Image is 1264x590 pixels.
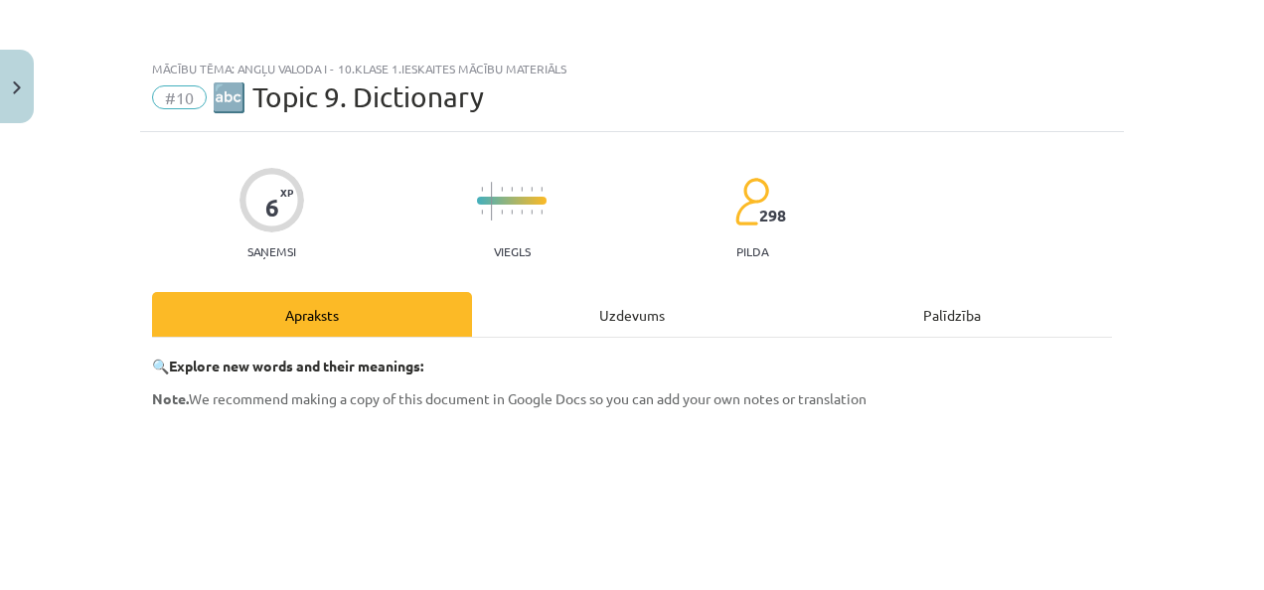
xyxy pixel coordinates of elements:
img: icon-short-line-57e1e144782c952c97e751825c79c345078a6d821885a25fce030b3d8c18986b.svg [481,187,483,192]
img: icon-long-line-d9ea69661e0d244f92f715978eff75569469978d946b2353a9bb055b3ed8787d.svg [491,182,493,221]
p: Saņemsi [239,244,304,258]
span: 298 [759,207,786,224]
strong: Explore new words and their meanings: [169,357,423,374]
img: icon-close-lesson-0947bae3869378f0d4975bcd49f059093ad1ed9edebbc8119c70593378902aed.svg [13,81,21,94]
span: XP [280,187,293,198]
span: 🔤 Topic 9. Dictionary [212,80,484,113]
img: icon-short-line-57e1e144782c952c97e751825c79c345078a6d821885a25fce030b3d8c18986b.svg [511,187,513,192]
strong: Note. [152,389,189,407]
img: icon-short-line-57e1e144782c952c97e751825c79c345078a6d821885a25fce030b3d8c18986b.svg [541,210,543,215]
img: icon-short-line-57e1e144782c952c97e751825c79c345078a6d821885a25fce030b3d8c18986b.svg [521,210,523,215]
div: Apraksts [152,292,472,337]
p: pilda [736,244,768,258]
img: students-c634bb4e5e11cddfef0936a35e636f08e4e9abd3cc4e673bd6f9a4125e45ecb1.svg [734,177,769,226]
img: icon-short-line-57e1e144782c952c97e751825c79c345078a6d821885a25fce030b3d8c18986b.svg [541,187,543,192]
span: We recommend making a copy of this document in Google Docs so you can add your own notes or trans... [152,389,867,407]
div: Mācību tēma: Angļu valoda i - 10.klase 1.ieskaites mācību materiāls [152,62,1112,75]
div: Uzdevums [472,292,792,337]
div: Palīdzība [792,292,1112,337]
div: 6 [265,194,279,221]
img: icon-short-line-57e1e144782c952c97e751825c79c345078a6d821885a25fce030b3d8c18986b.svg [511,210,513,215]
img: icon-short-line-57e1e144782c952c97e751825c79c345078a6d821885a25fce030b3d8c18986b.svg [531,187,533,192]
img: icon-short-line-57e1e144782c952c97e751825c79c345078a6d821885a25fce030b3d8c18986b.svg [501,187,503,192]
img: icon-short-line-57e1e144782c952c97e751825c79c345078a6d821885a25fce030b3d8c18986b.svg [531,210,533,215]
img: icon-short-line-57e1e144782c952c97e751825c79c345078a6d821885a25fce030b3d8c18986b.svg [481,210,483,215]
p: Viegls [494,244,531,258]
p: 🔍 [152,356,1112,376]
img: icon-short-line-57e1e144782c952c97e751825c79c345078a6d821885a25fce030b3d8c18986b.svg [521,187,523,192]
span: #10 [152,85,207,109]
img: icon-short-line-57e1e144782c952c97e751825c79c345078a6d821885a25fce030b3d8c18986b.svg [501,210,503,215]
